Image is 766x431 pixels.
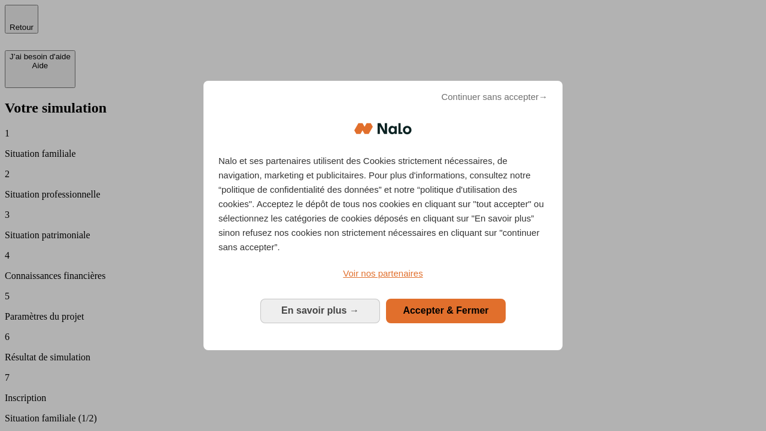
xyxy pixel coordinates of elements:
[260,299,380,323] button: En savoir plus: Configurer vos consentements
[218,154,548,254] p: Nalo et ses partenaires utilisent des Cookies strictement nécessaires, de navigation, marketing e...
[386,299,506,323] button: Accepter & Fermer: Accepter notre traitement des données et fermer
[343,268,422,278] span: Voir nos partenaires
[441,90,548,104] span: Continuer sans accepter→
[203,81,563,350] div: Bienvenue chez Nalo Gestion du consentement
[403,305,488,315] span: Accepter & Fermer
[354,111,412,147] img: Logo
[218,266,548,281] a: Voir nos partenaires
[281,305,359,315] span: En savoir plus →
